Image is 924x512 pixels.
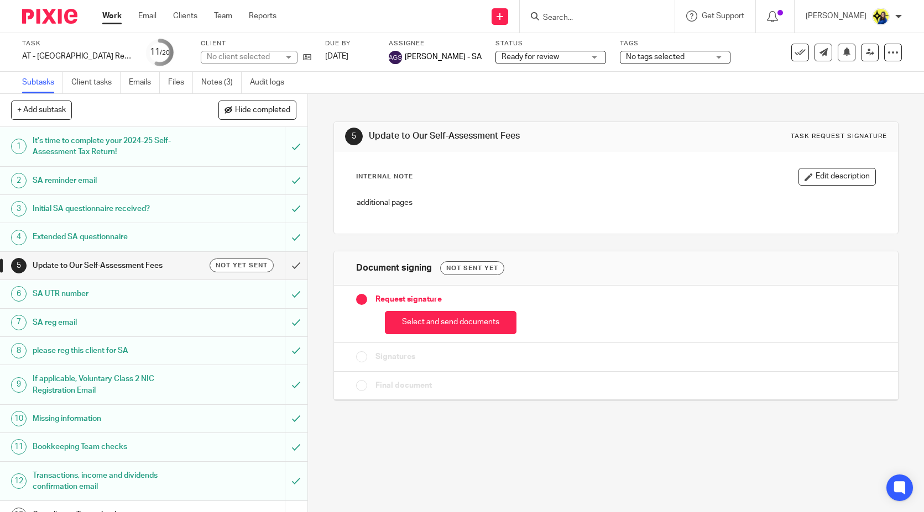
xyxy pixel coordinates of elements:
span: Ready for review [502,53,559,61]
div: 9 [11,377,27,393]
label: Tags [620,39,730,48]
h1: please reg this client for SA [33,342,194,359]
div: 3 [11,201,27,217]
div: 4 [11,230,27,245]
p: additional pages [357,197,875,208]
img: Bobo-Starbridge%201.jpg [872,8,890,25]
button: Edit description [798,168,876,186]
div: 1 [11,139,27,154]
div: 7 [11,315,27,330]
h1: Extended SA questionnaire [33,229,194,245]
h1: Bookkeeping Team checks [33,439,194,455]
div: 11 [150,46,170,59]
span: Get Support [702,12,744,20]
h1: It's time to complete your 2024-25 Self-Assessment Tax Return! [33,133,194,161]
div: 5 [11,258,27,273]
h1: Update to Our Self-Assessment Fees [369,130,640,142]
span: Hide completed [235,106,290,115]
div: Not sent yet [440,261,504,275]
p: [PERSON_NAME] [806,10,866,22]
h1: SA reg email [33,314,194,331]
label: Task [22,39,133,48]
div: 2 [11,173,27,188]
div: 6 [11,286,27,302]
div: 8 [11,343,27,358]
img: svg%3E [389,51,402,64]
div: 12 [11,473,27,489]
span: Not yet sent [216,261,268,270]
span: [DATE] [325,52,348,60]
span: No tags selected [626,53,685,61]
a: Clients [173,10,197,22]
h1: Transactions, income and dividends confirmation email [33,467,194,495]
span: Signatures [375,351,415,362]
label: Due by [325,39,375,48]
label: Client [201,39,311,48]
div: 11 [11,439,27,455]
h1: Document signing [356,262,432,274]
a: Emails [129,72,160,93]
label: Assignee [389,39,482,48]
a: Notes (3) [201,72,242,93]
button: Select and send documents [385,311,516,335]
h1: Initial SA questionnaire received? [33,200,194,217]
div: AT - [GEOGRAPHIC_DATA] Return - PE [DATE] [22,51,133,62]
div: Task request signature [791,132,887,141]
a: Reports [249,10,276,22]
span: [PERSON_NAME] - SA [405,51,482,62]
div: No client selected [207,51,279,62]
span: Request signature [375,294,442,305]
h1: SA reminder email [33,172,194,189]
span: Final document [375,380,432,391]
h1: If applicable, Voluntary Class 2 NIC Registration Email [33,371,194,399]
a: Client tasks [71,72,121,93]
a: Subtasks [22,72,63,93]
a: Files [168,72,193,93]
h1: Update to Our Self-Assessment Fees [33,257,194,274]
div: 10 [11,411,27,426]
h1: SA UTR number [33,286,194,302]
label: Status [495,39,606,48]
div: AT - SA Return - PE 05-04-2025 [22,51,133,62]
a: Work [102,10,122,22]
img: Pixie [22,9,77,24]
input: Search [542,13,641,23]
h1: Missing information [33,410,194,427]
a: Audit logs [250,72,293,93]
p: Internal Note [356,172,413,181]
button: + Add subtask [11,101,72,119]
small: /20 [160,50,170,56]
a: Team [214,10,232,22]
a: Email [138,10,156,22]
div: 5 [345,128,363,145]
button: Hide completed [218,101,296,119]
